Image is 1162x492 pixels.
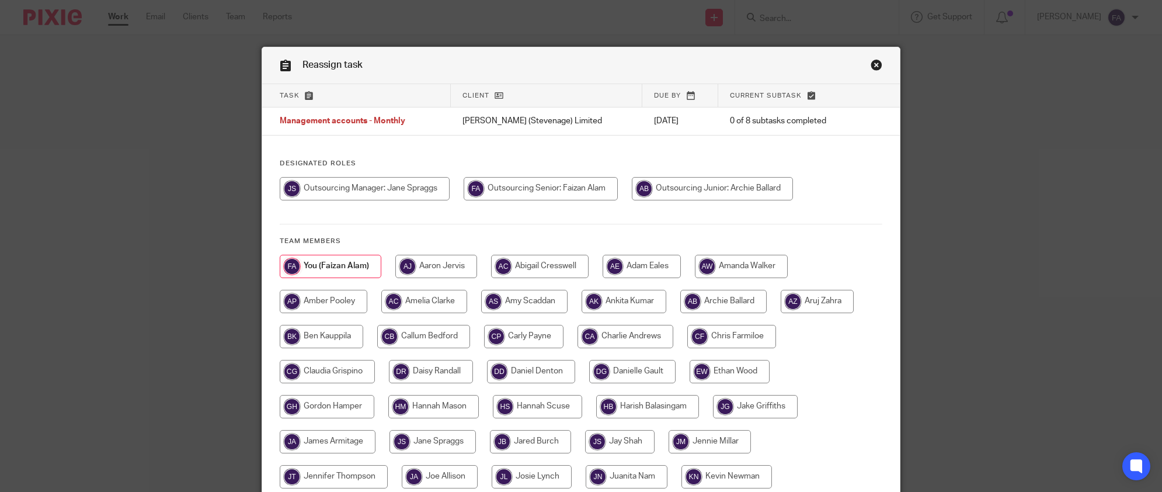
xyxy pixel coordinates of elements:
h4: Designated Roles [280,159,883,168]
h4: Team members [280,237,883,246]
p: [PERSON_NAME] (Stevenage) Limited [462,115,631,127]
span: Due by [654,92,681,99]
td: 0 of 8 subtasks completed [718,108,859,136]
p: [DATE] [654,115,707,127]
span: Current subtask [730,92,802,99]
span: Task [280,92,300,99]
span: Management accounts - Monthly [280,117,405,126]
a: Close this dialog window [871,59,882,75]
span: Reassign task [302,60,363,70]
span: Client [462,92,489,99]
